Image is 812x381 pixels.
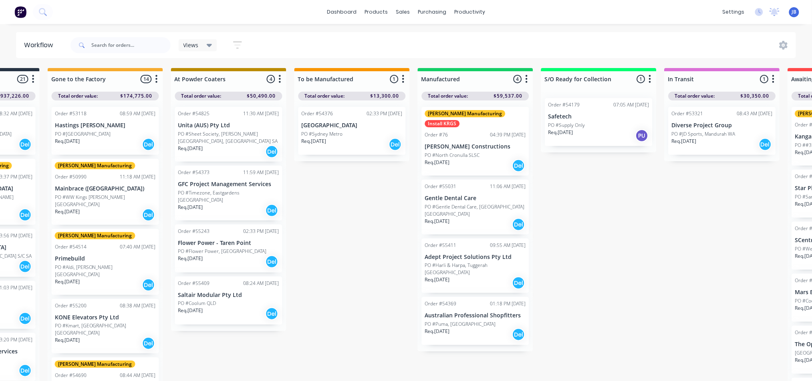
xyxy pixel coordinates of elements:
[425,195,526,202] p: Gentle Dental Care
[266,307,278,320] div: Del
[142,209,155,221] div: Del
[672,138,697,145] p: Req. [DATE]
[741,92,770,100] span: $30,350.00
[422,180,529,235] div: Order #5503111:06 AM [DATE]Gentle Dental CarePO #Gentle Dental Care, [GEOGRAPHIC_DATA] [GEOGRAPHI...
[178,228,210,235] div: Order #55243
[55,208,80,215] p: Req. [DATE]
[178,255,203,262] p: Req. [DATE]
[422,239,529,293] div: Order #5541109:55 AM [DATE]Adept Project Solutions Pty LtdPO #Harli & Harpa, Tuggerah [GEOGRAPHIC...
[52,229,159,295] div: [PERSON_NAME] ManufacturingOrder #5451407:40 AM [DATE]PrimebuildPO #Aldi, [PERSON_NAME][GEOGRAPHI...
[175,277,282,325] div: Order #5540908:24 AM [DATE]Saltair Modular Pty LtdPO #Coolum QLDReq.[DATE]Del
[361,6,392,18] div: products
[178,189,279,204] p: PO #Timezone, Eastgardens [GEOGRAPHIC_DATA]
[425,218,450,225] p: Req. [DATE]
[302,138,326,145] p: Req. [DATE]
[55,194,156,208] p: PO #WW Kings [PERSON_NAME] [GEOGRAPHIC_DATA]
[244,228,279,235] div: 02:33 PM [DATE]
[737,110,773,117] div: 08:43 AM [DATE]
[490,131,526,138] div: 04:39 PM [DATE]
[298,107,406,155] div: Order #5437602:33 PM [DATE][GEOGRAPHIC_DATA]PO #Sydney MetroReq.[DATE]Del
[247,92,276,100] span: $50,490.00
[91,37,171,53] input: Search for orders...
[425,276,450,283] p: Req. [DATE]
[178,181,279,188] p: GFC Project Management Services
[55,264,156,278] p: PO #Aldi, [PERSON_NAME][GEOGRAPHIC_DATA]
[450,6,489,18] div: productivity
[425,203,526,218] p: PO #Gentle Dental Care, [GEOGRAPHIC_DATA] [GEOGRAPHIC_DATA]
[55,302,87,309] div: Order #55200
[425,183,457,190] div: Order #55031
[389,138,402,151] div: Del
[120,243,156,251] div: 07:40 AM [DATE]
[545,98,653,146] div: Order #5417907:05 AM [DATE]SafetechPO #Supply OnlyReq.[DATE]PU
[305,92,345,100] span: Total order value:
[490,183,526,190] div: 11:06 AM [DATE]
[719,6,749,18] div: settings
[178,122,279,129] p: Unita (AUS) Pty Ltd
[55,185,156,192] p: Mainbrace ([GEOGRAPHIC_DATA])
[55,314,156,321] p: KONE Elevators Pty Ltd
[614,101,649,108] div: 07:05 AM [DATE]
[55,243,87,251] div: Order #54514
[323,6,361,18] a: dashboard
[548,129,573,136] p: Req. [DATE]
[178,204,203,211] p: Req. [DATE]
[58,92,98,100] span: Total order value:
[669,107,776,155] div: Order #5332108:43 AM [DATE]Diverse Project GroupPO #JD Sports, Mandurah WAReq.[DATE]Del
[266,145,278,158] div: Del
[120,372,156,379] div: 08:44 AM [DATE]
[512,328,525,341] div: Del
[266,255,278,268] div: Del
[178,307,203,314] p: Req. [DATE]
[55,255,156,262] p: Primebuild
[425,110,506,117] div: [PERSON_NAME] Manufacturing
[55,337,80,344] p: Req. [DATE]
[425,143,526,150] p: [PERSON_NAME] Constructions
[142,337,155,350] div: Del
[490,242,526,249] div: 09:55 AM [DATE]
[371,92,399,100] span: $13,300.00
[266,204,278,217] div: Del
[672,122,773,129] p: Diverse Project Group
[24,40,57,50] div: Workflow
[55,130,111,138] p: PO #[GEOGRAPHIC_DATA]
[55,138,80,145] p: Req. [DATE]
[121,92,153,100] span: $174,775.00
[52,107,159,155] div: Order #5311808:59 AM [DATE]Hastings [PERSON_NAME]PO #[GEOGRAPHIC_DATA]Req.[DATE]Del
[19,364,32,377] div: Del
[178,130,279,145] p: PO #Sheet Society, [PERSON_NAME][GEOGRAPHIC_DATA], [GEOGRAPHIC_DATA] SA
[425,254,526,261] p: Adept Project Solutions Pty Ltd
[425,321,496,328] p: PO #Puma, [GEOGRAPHIC_DATA]
[19,138,32,151] div: Del
[120,173,156,180] div: 11:18 AM [DATE]
[244,169,279,176] div: 11:59 AM [DATE]
[672,110,703,117] div: Order #53321
[55,162,135,169] div: [PERSON_NAME] Manufacturing
[175,225,282,273] div: Order #5524302:33 PM [DATE]Flower Power - Taren PointPO #Flower Power, [GEOGRAPHIC_DATA]Req.[DATE...
[425,159,450,166] p: Req. [DATE]
[178,169,210,176] div: Order #54373
[428,92,468,100] span: Total order value:
[55,232,135,239] div: [PERSON_NAME] Manufacturing
[55,278,80,285] p: Req. [DATE]
[425,312,526,319] p: Australian Professional Shopfitters
[175,107,282,162] div: Order #5482511:30 AM [DATE]Unita (AUS) Pty LtdPO #Sheet Society, [PERSON_NAME][GEOGRAPHIC_DATA], ...
[672,130,735,138] p: PO #JD Sports, Mandurah WA
[302,122,403,129] p: [GEOGRAPHIC_DATA]
[178,240,279,247] p: Flower Power - Taren Point
[548,113,649,120] p: Safetech
[142,138,155,151] div: Del
[178,292,279,299] p: Saltair Modular Pty Ltd
[675,92,715,100] span: Total order value:
[142,279,155,291] div: Del
[636,129,649,142] div: PU
[175,166,282,221] div: Order #5437311:59 AM [DATE]GFC Project Management ServicesPO #Timezone, Eastgardens [GEOGRAPHIC_D...
[792,8,797,16] span: JB
[422,297,529,345] div: Order #5436901:18 PM [DATE]Australian Professional ShopfittersPO #Puma, [GEOGRAPHIC_DATA]Req.[DAT...
[425,328,450,335] p: Req. [DATE]
[244,110,279,117] div: 11:30 AM [DATE]
[181,92,222,100] span: Total order value:
[425,242,457,249] div: Order #55411
[55,122,156,129] p: Hastings [PERSON_NAME]
[425,120,460,127] div: Install KRGS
